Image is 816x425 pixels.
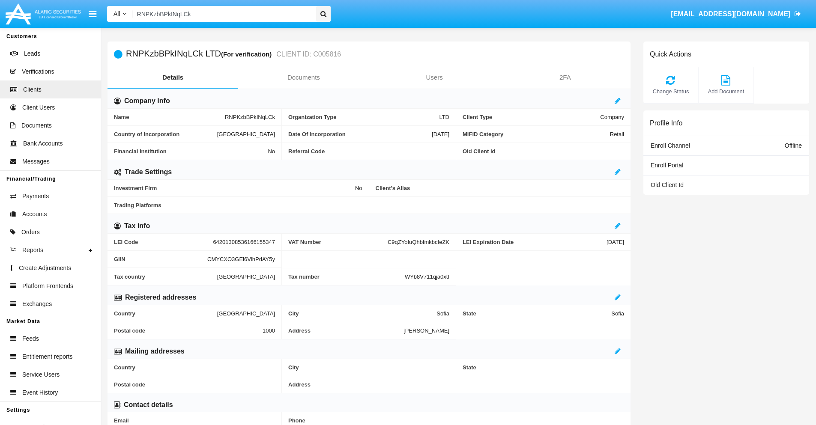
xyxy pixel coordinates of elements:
[432,131,449,137] span: [DATE]
[225,114,275,120] span: RNPKzbBPkINqLCk
[221,49,274,59] div: (For verification)
[463,239,607,245] span: LEI Expiration Date
[376,185,625,191] span: Client’s Alias
[651,142,690,149] span: Enroll Channel
[610,131,624,137] span: Retail
[114,310,217,317] span: Country
[288,327,404,334] span: Address
[22,246,43,255] span: Reports
[133,6,313,22] input: Search
[114,239,213,245] span: LEI Code
[463,131,610,137] span: MiFID Category
[124,221,150,231] h6: Tax info
[651,162,683,169] span: Enroll Portal
[288,273,405,280] span: Tax number
[22,334,39,343] span: Feeds
[611,310,624,317] span: Sofia
[213,239,275,245] span: 64201308536166155347
[263,327,275,334] span: 1000
[600,114,624,120] span: Company
[785,142,802,149] span: Offline
[19,264,71,273] span: Create Adjustments
[22,352,73,361] span: Entitlement reports
[114,273,217,280] span: Tax country
[439,114,449,120] span: LTD
[114,148,268,155] span: Financial Institution
[355,185,362,191] span: No
[124,400,173,410] h6: Contact details
[288,381,449,388] span: Address
[667,2,805,26] a: [EMAIL_ADDRESS][DOMAIN_NAME]
[114,381,275,388] span: Postal code
[217,310,275,317] span: [GEOGRAPHIC_DATA]
[114,131,217,137] span: Country of Incorporation
[463,148,624,155] span: Old Client Id
[114,327,263,334] span: Postal code
[463,364,624,371] span: State
[288,114,439,120] span: Organization Type
[22,67,54,76] span: Verifications
[288,148,449,155] span: Referral Code
[22,300,52,309] span: Exchanges
[288,417,449,424] span: Phone
[651,181,684,188] span: Old Client Id
[650,119,682,127] h6: Profile Info
[22,370,60,379] span: Service Users
[463,114,600,120] span: Client Type
[21,121,52,130] span: Documents
[114,364,275,371] span: Country
[22,157,50,166] span: Messages
[114,185,355,191] span: Investment Firm
[217,273,275,280] span: [GEOGRAPHIC_DATA]
[500,67,631,88] a: 2FA
[22,103,55,112] span: Client Users
[114,202,624,208] span: Trading Platforms
[22,210,47,219] span: Accounts
[217,131,275,137] span: [GEOGRAPHIC_DATA]
[463,310,611,317] span: State
[24,49,40,58] span: Leads
[114,10,120,17] span: All
[114,417,275,424] span: Email
[671,10,790,18] span: [EMAIL_ADDRESS][DOMAIN_NAME]
[125,293,196,302] h6: Registered addresses
[23,85,42,94] span: Clients
[125,167,172,177] h6: Trade Settings
[369,67,500,88] a: Users
[288,310,436,317] span: City
[288,239,388,245] span: VAT Number
[648,87,694,95] span: Change Status
[21,228,40,237] span: Orders
[124,96,170,106] h6: Company info
[126,49,341,59] h5: RNPKzbBPkINqLCk LTD
[4,1,82,27] img: Logo image
[650,50,691,58] h6: Quick Actions
[703,87,749,95] span: Add Document
[288,364,449,371] span: City
[114,256,207,262] span: GIIN
[436,310,449,317] span: Sofia
[268,148,275,155] span: No
[404,327,449,334] span: [PERSON_NAME]
[125,347,185,356] h6: Mailing addresses
[22,192,49,201] span: Payments
[274,51,341,58] small: CLIENT ID: C005816
[238,67,369,88] a: Documents
[107,9,133,18] a: All
[388,239,449,245] span: C9qZYoIuQhbfmkbcIeZK
[22,388,58,397] span: Event History
[607,239,624,245] span: [DATE]
[207,256,275,262] span: CMYCXO3GEl6VlhPdAY5y
[288,131,432,137] span: Date Of Incorporation
[22,282,73,291] span: Platform Frontends
[114,114,225,120] span: Name
[108,67,238,88] a: Details
[405,273,449,280] span: WYb8V711qja0xtI
[23,139,63,148] span: Bank Accounts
